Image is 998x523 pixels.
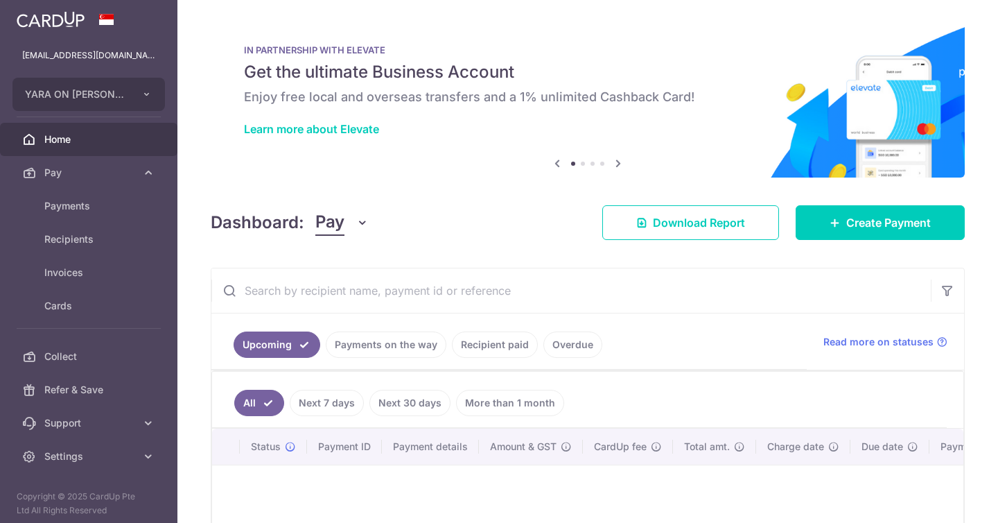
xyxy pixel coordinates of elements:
[44,166,136,180] span: Pay
[211,268,931,313] input: Search by recipient name, payment id or reference
[456,390,564,416] a: More than 1 month
[326,332,446,358] a: Payments on the way
[594,440,647,454] span: CardUp fee
[823,335,934,349] span: Read more on statuses
[44,299,136,313] span: Cards
[767,440,824,454] span: Charge date
[315,209,369,236] button: Pay
[490,440,557,454] span: Amount & GST
[315,209,344,236] span: Pay
[602,205,779,240] a: Download Report
[382,429,479,465] th: Payment details
[44,350,136,363] span: Collect
[244,44,931,55] p: IN PARTNERSHIP WITH ELEVATE
[244,61,931,83] h5: Get the ultimate Business Account
[44,199,136,213] span: Payments
[244,122,379,136] a: Learn more about Elevate
[369,390,450,416] a: Next 30 days
[211,22,965,178] img: Renovation banner
[234,332,320,358] a: Upcoming
[861,440,903,454] span: Due date
[44,266,136,280] span: Invoices
[25,87,128,101] span: YARA ON [PERSON_NAME] PTE. LTD.
[796,205,965,240] a: Create Payment
[211,210,304,235] h4: Dashboard:
[290,390,364,416] a: Next 7 days
[684,440,730,454] span: Total amt.
[44,383,136,397] span: Refer & Save
[846,214,931,231] span: Create Payment
[307,429,382,465] th: Payment ID
[44,416,136,430] span: Support
[452,332,538,358] a: Recipient paid
[234,390,284,416] a: All
[251,440,281,454] span: Status
[44,232,136,246] span: Recipients
[244,89,931,105] h6: Enjoy free local and overseas transfers and a 1% unlimited Cashback Card!
[823,335,947,349] a: Read more on statuses
[22,49,155,62] p: [EMAIL_ADDRESS][DOMAIN_NAME]
[17,11,85,28] img: CardUp
[44,132,136,146] span: Home
[543,332,602,358] a: Overdue
[44,449,136,463] span: Settings
[12,78,165,111] button: YARA ON [PERSON_NAME] PTE. LTD.
[653,214,745,231] span: Download Report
